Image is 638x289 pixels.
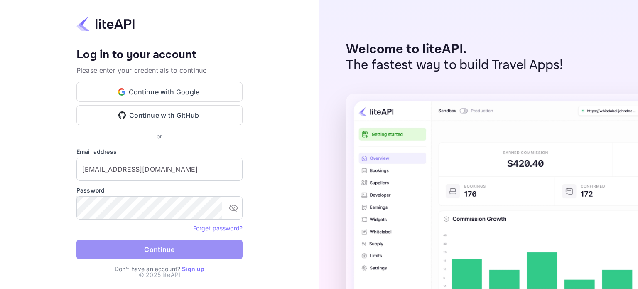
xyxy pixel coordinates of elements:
p: or [157,132,162,141]
label: Password [76,186,243,195]
p: Don't have an account? [76,264,243,273]
img: liteapi [76,16,135,32]
p: The fastest way to build Travel Apps! [346,57,563,73]
p: Welcome to liteAPI. [346,42,563,57]
button: Continue with GitHub [76,105,243,125]
p: © 2025 liteAPI [139,270,180,279]
label: Email address [76,147,243,156]
button: Continue with Google [76,82,243,102]
p: Please enter your credentials to continue [76,65,243,75]
a: Forget password? [193,225,243,232]
button: toggle password visibility [225,200,242,216]
button: Continue [76,240,243,259]
a: Forget password? [193,224,243,232]
input: Enter your email address [76,158,243,181]
a: Sign up [182,265,204,272]
h4: Log in to your account [76,48,243,62]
